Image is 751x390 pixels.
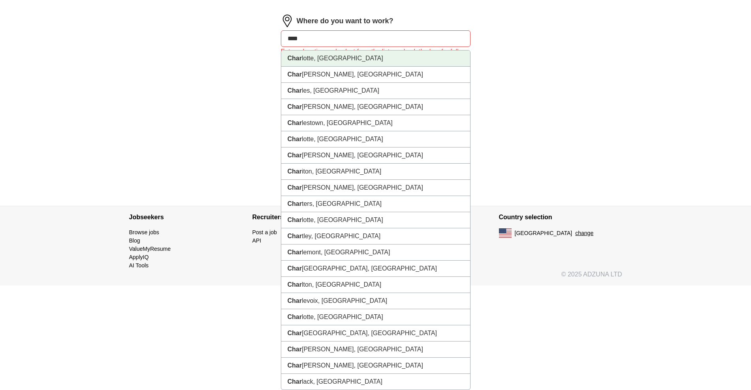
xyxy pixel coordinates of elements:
li: lestown, [GEOGRAPHIC_DATA] [281,115,470,131]
li: les, [GEOGRAPHIC_DATA] [281,83,470,99]
strong: Char [288,216,302,223]
div: © 2025 ADZUNA LTD [123,270,629,286]
strong: Char [288,87,302,94]
li: [PERSON_NAME], [GEOGRAPHIC_DATA] [281,180,470,196]
label: Where do you want to work? [297,16,393,26]
strong: Char [288,233,302,239]
li: lotte, [GEOGRAPHIC_DATA] [281,309,470,325]
strong: Char [288,103,302,110]
strong: Char [288,249,302,256]
li: lemont, [GEOGRAPHIC_DATA] [281,244,470,261]
li: lotte, [GEOGRAPHIC_DATA] [281,50,470,67]
li: ters, [GEOGRAPHIC_DATA] [281,196,470,212]
img: US flag [499,228,512,238]
a: API [252,237,262,244]
li: iton, [GEOGRAPHIC_DATA] [281,164,470,180]
a: ValueMyResume [129,246,171,252]
li: lotte, [GEOGRAPHIC_DATA] [281,212,470,228]
img: location.png [281,15,294,27]
a: Post a job [252,229,277,235]
strong: Char [288,71,302,78]
span: [GEOGRAPHIC_DATA] [515,229,572,237]
a: ApplyIQ [129,254,149,260]
li: [PERSON_NAME], [GEOGRAPHIC_DATA] [281,67,470,83]
strong: Char [288,184,302,191]
strong: Char [288,200,302,207]
li: [GEOGRAPHIC_DATA], [GEOGRAPHIC_DATA] [281,325,470,341]
button: change [575,229,593,237]
li: [PERSON_NAME], [GEOGRAPHIC_DATA] [281,341,470,358]
li: [GEOGRAPHIC_DATA], [GEOGRAPHIC_DATA] [281,261,470,277]
li: tley, [GEOGRAPHIC_DATA] [281,228,470,244]
li: [PERSON_NAME], [GEOGRAPHIC_DATA] [281,358,470,374]
li: levoix, [GEOGRAPHIC_DATA] [281,293,470,309]
strong: Char [288,55,302,62]
a: Blog [129,237,140,244]
strong: Char [288,297,302,304]
strong: Char [288,168,302,175]
strong: Char [288,362,302,369]
li: [PERSON_NAME], [GEOGRAPHIC_DATA] [281,99,470,115]
strong: Char [288,136,302,142]
li: lton, [GEOGRAPHIC_DATA] [281,277,470,293]
strong: Char [288,378,302,385]
strong: Char [288,346,302,353]
strong: Char [288,152,302,159]
a: AI Tools [129,262,149,269]
h4: Country selection [499,206,622,228]
strong: Char [288,281,302,288]
li: lack, [GEOGRAPHIC_DATA] [281,374,470,390]
strong: Char [288,265,302,272]
strong: Char [288,119,302,126]
strong: Char [288,313,302,320]
li: [PERSON_NAME], [GEOGRAPHIC_DATA] [281,147,470,164]
strong: Char [288,330,302,336]
div: Enter a location and select from the list, or check the box for fully remote roles [281,47,471,66]
li: lotte, [GEOGRAPHIC_DATA] [281,131,470,147]
a: Browse jobs [129,229,159,235]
